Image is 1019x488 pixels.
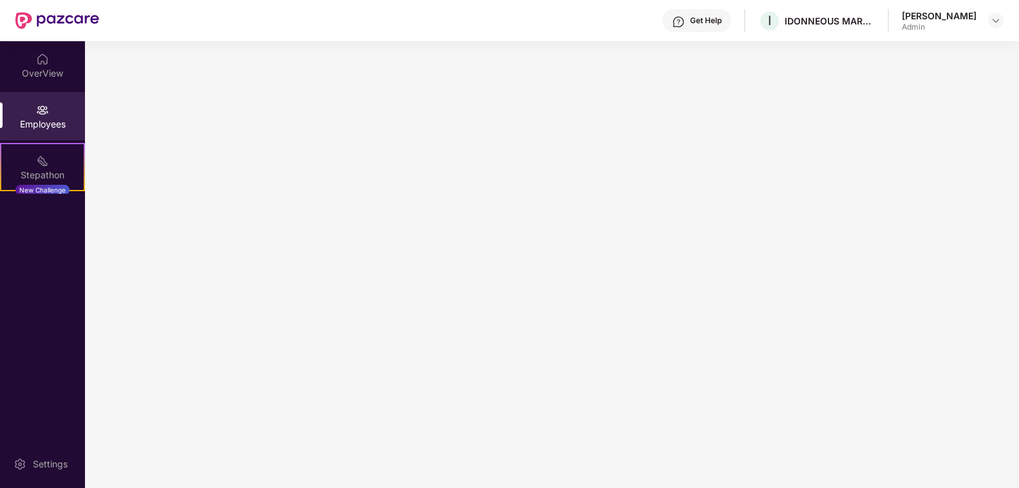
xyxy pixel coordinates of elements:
div: Admin [902,22,977,32]
img: svg+xml;base64,PHN2ZyBpZD0iSGVscC0zMngzMiIgeG1sbnM9Imh0dHA6Ly93d3cudzMub3JnLzIwMDAvc3ZnIiB3aWR0aD... [672,15,685,28]
div: New Challenge [15,185,70,195]
div: Settings [29,458,71,471]
div: Stepathon [1,169,84,182]
img: svg+xml;base64,PHN2ZyBpZD0iRHJvcGRvd24tMzJ4MzIiIHhtbG5zPSJodHRwOi8vd3d3LnczLm9yZy8yMDAwL3N2ZyIgd2... [991,15,1001,26]
img: svg+xml;base64,PHN2ZyBpZD0iRW1wbG95ZWVzIiB4bWxucz0iaHR0cDovL3d3dy53My5vcmcvMjAwMC9zdmciIHdpZHRoPS... [36,104,49,117]
img: svg+xml;base64,PHN2ZyB4bWxucz0iaHR0cDovL3d3dy53My5vcmcvMjAwMC9zdmciIHdpZHRoPSIyMSIgaGVpZ2h0PSIyMC... [36,155,49,167]
div: Get Help [690,15,722,26]
div: IDONNEOUS MARKETING SERVICES PVT LTD ESCP [785,15,875,27]
div: [PERSON_NAME] [902,10,977,22]
img: svg+xml;base64,PHN2ZyBpZD0iSG9tZSIgeG1sbnM9Imh0dHA6Ly93d3cudzMub3JnLzIwMDAvc3ZnIiB3aWR0aD0iMjAiIG... [36,53,49,66]
img: svg+xml;base64,PHN2ZyBpZD0iU2V0dGluZy0yMHgyMCIgeG1sbnM9Imh0dHA6Ly93d3cudzMub3JnLzIwMDAvc3ZnIiB3aW... [14,458,26,471]
img: New Pazcare Logo [15,12,99,29]
span: I [768,13,771,28]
